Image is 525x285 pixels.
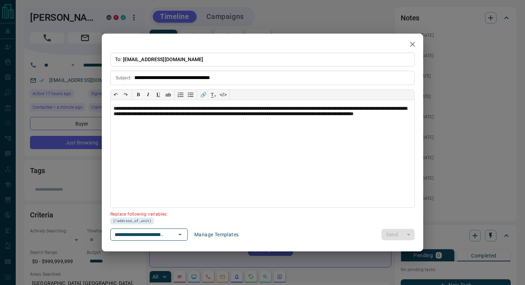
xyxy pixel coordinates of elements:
button: Manage Templates [190,229,243,240]
button: ↶ [111,90,121,100]
button: Open [175,230,185,240]
p: Subject: [116,75,131,81]
button: Numbered list [176,90,186,100]
button: 🔗 [198,90,208,100]
div: split button [381,229,415,240]
p: Replace following variables: [110,209,410,218]
button: T̲ₓ [208,90,218,100]
s: ab [165,92,171,98]
button: 𝐁 [133,90,143,100]
button: 𝐔 [153,90,163,100]
span: [EMAIL_ADDRESS][DOMAIN_NAME] [123,56,204,62]
button: Bullet list [186,90,196,100]
p: To: [110,53,415,67]
button: 𝑰 [143,90,153,100]
span: {!address_of_unit} [113,218,151,224]
button: ↷ [121,90,131,100]
button: ab [163,90,173,100]
span: 𝐔 [156,92,160,97]
button: </> [218,90,228,100]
